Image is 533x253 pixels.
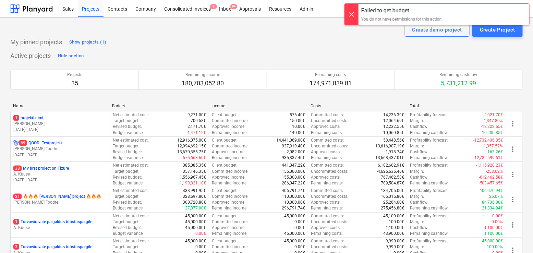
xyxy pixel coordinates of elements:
p: 1,918.74€ [386,149,404,155]
p: Committed costs : [311,137,344,143]
p: Net estimated cost : [113,137,149,143]
span: 21 [13,194,22,199]
p: Remaining income : [212,130,247,136]
p: 45,000.00€ [185,225,206,231]
p: Uncommitted costs : [311,219,348,225]
p: Approved costs : [311,174,341,180]
p: Budget variance : [113,205,144,211]
p: Net estimated cost : [113,213,149,219]
p: -4,625,635.46€ [377,169,404,174]
p: Committed income : [212,169,249,174]
p: 1,100.00€ [386,225,404,231]
p: Committed costs : [311,213,344,219]
span: more_vert [509,195,517,204]
p: Remaining income : [212,231,247,237]
p: 26.07% [489,194,503,200]
p: 0.00% [492,219,503,225]
p: 21,334.94€ [482,205,503,211]
p: Committed costs : [311,112,344,118]
p: 385,085.35€ [183,162,206,168]
p: 1,100.00€ [485,231,503,237]
p: 🔥🔥🔥 [PERSON_NAME] project 🔥🔥🔥 [13,194,101,200]
p: 13,668,437.01€ [375,155,404,161]
p: -12,064.69€ [382,118,404,124]
p: Remaining cashflow [440,72,477,78]
p: Uncommitted costs : [311,194,348,200]
p: Profitability forecast : [410,213,449,219]
div: 1projekti nimi[PERSON_NAME][DATE]-[DATE] [13,115,107,133]
p: Net estimated cost : [113,238,149,244]
p: 2,171.70€ [187,124,206,130]
p: [DATE] - [DATE] [13,127,107,133]
p: 155,000.00€ [282,174,305,180]
p: 35 [67,79,82,87]
p: Revised budget : [113,174,142,180]
p: Client budget : [212,213,238,219]
p: 10.00€ [292,124,305,130]
p: 937,919.40€ [282,143,305,149]
span: more_vert [509,170,517,179]
p: Cashflow : [410,174,428,180]
button: Show projects (1) [68,37,108,48]
p: -253.02% [486,169,503,174]
span: 38 [13,166,22,171]
p: 576.40€ [290,112,305,118]
p: Margin : [410,194,424,200]
p: 45,000.00€ [284,238,305,244]
p: Profitability forecast : [410,238,449,244]
p: 700.58€ [191,118,206,124]
p: 100.00% [487,244,503,250]
p: Remaining income : [212,205,247,211]
p: Remaining cashflow : [410,205,449,211]
p: 767,462.58€ [381,174,404,180]
p: 53,448.56€ [383,137,404,143]
span: 1 [13,115,19,121]
p: -1,471.12€ [186,130,206,136]
p: Remaining cashflow : [410,155,449,161]
p: Cashflow : [410,124,428,130]
span: 3 [13,244,19,250]
p: Remaining costs : [311,130,343,136]
p: Target budget : [113,194,140,200]
p: 406,791.74€ [282,188,305,194]
p: 0.00€ [195,231,206,237]
div: You do not have permissions for this action [361,16,442,22]
p: 1,556,967.45€ [180,174,206,180]
div: 38My first project on FizureA. Kuuse[DATE]-[DATE] [13,166,107,183]
p: 45,000.00€ [284,213,305,219]
p: Active projects [10,52,51,60]
p: projekti nimi [13,115,43,121]
p: 12,232.55€ [383,124,404,130]
span: more_vert [509,120,517,128]
p: Approved income : [212,200,245,205]
p: QOOD - Testprojekt [19,140,62,146]
p: Revised budget : [113,225,142,231]
p: 328,597.80€ [183,194,206,200]
p: Margin : [410,169,424,174]
p: 338,991.95€ [183,188,206,194]
p: 106,070.94€ [480,188,503,194]
p: Target budget : [113,169,140,174]
p: -10,060.85€ [382,130,404,136]
p: 140.00€ [290,130,305,136]
p: Remaining costs : [311,155,343,161]
div: Budget [112,104,206,108]
p: 150.00€ [290,118,305,124]
p: -12,222.55€ [481,124,503,130]
p: Remaining income : [212,180,247,186]
p: 286,047.22€ [282,180,305,186]
p: 166,015.80€ [381,194,404,200]
p: 155,000.00€ [282,169,305,174]
p: Projects [67,72,82,78]
p: -675,663.60€ [182,155,206,161]
p: Client budget : [212,112,238,118]
p: 0.00€ [195,244,206,250]
p: Revised budget : [113,200,142,205]
p: 110,000.00€ [282,200,305,205]
p: Revised budget : [113,149,142,155]
div: 69QOOD -Testprojekt[PERSON_NAME] Toodre[DATE]-[DATE] [13,140,107,158]
p: 45,000.00€ [185,238,206,244]
p: 134,705.00€ [381,188,404,194]
p: -1,199,821.10€ [179,180,206,186]
p: 357,146.35€ [183,169,206,174]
